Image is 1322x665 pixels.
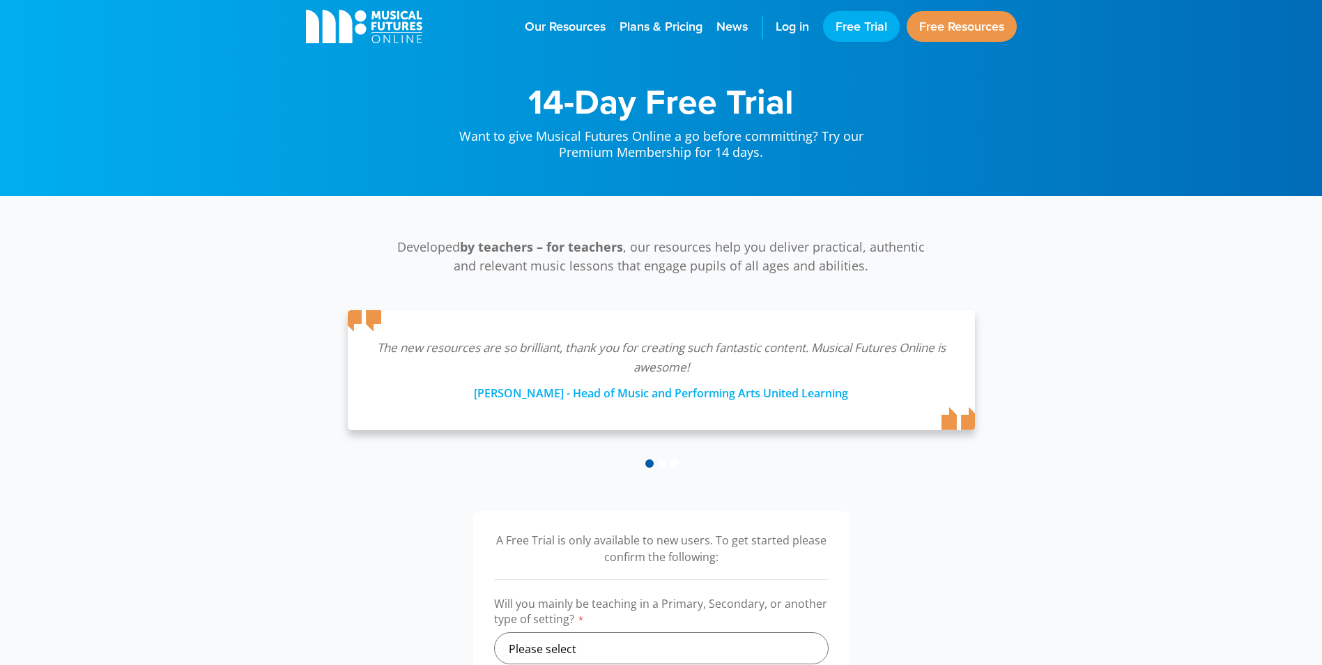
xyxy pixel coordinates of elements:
a: Free Resources [907,11,1017,42]
p: Developed , our resources help you deliver practical, authentic and relevant music lessons that e... [390,238,933,275]
span: Log in [776,17,809,36]
h1: 14-Day Free Trial [445,84,877,119]
p: Want to give Musical Futures Online a go before committing? Try our Premium Membership for 14 days. [445,119,877,161]
span: Our Resources [525,17,606,36]
label: Will you mainly be teaching in a Primary, Secondary, or another type of setting? [494,596,829,632]
p: The new resources are so brilliant, thank you for creating such fantastic content. Musical Future... [376,338,947,377]
span: News [716,17,748,36]
div: [PERSON_NAME] - Head of Music and Performing Arts United Learning [376,377,947,402]
span: Plans & Pricing [620,17,702,36]
a: Free Trial [823,11,900,42]
strong: by teachers – for teachers [460,238,623,255]
p: A Free Trial is only available to new users. To get started please confirm the following: [494,532,829,565]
